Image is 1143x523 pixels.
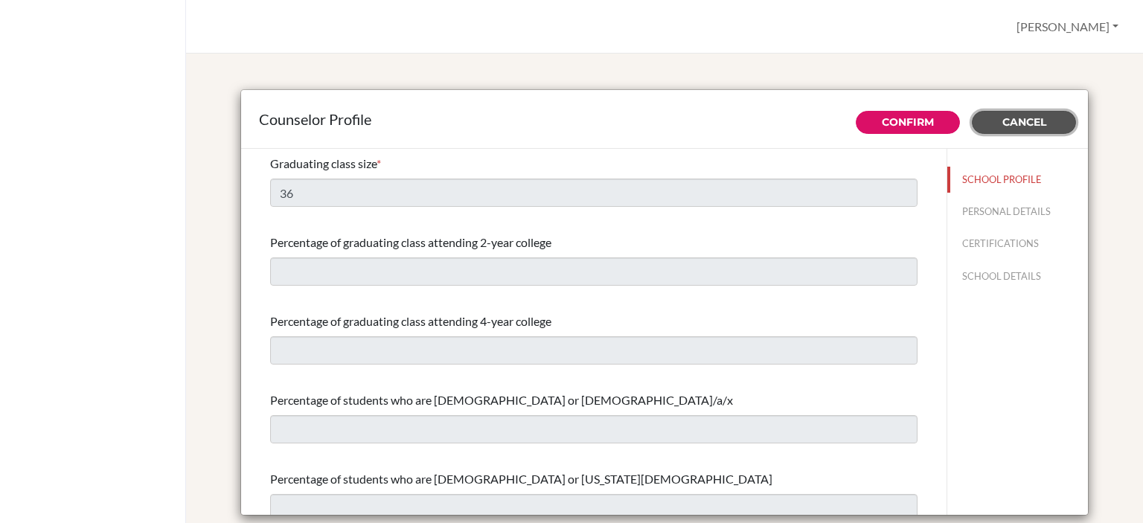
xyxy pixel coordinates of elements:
span: Percentage of graduating class attending 2-year college [270,235,551,249]
span: Percentage of students who are [DEMOGRAPHIC_DATA] or [US_STATE][DEMOGRAPHIC_DATA] [270,472,772,486]
span: Percentage of graduating class attending 4-year college [270,314,551,328]
button: CERTIFICATIONS [947,231,1088,257]
button: SCHOOL DETAILS [947,263,1088,289]
button: [PERSON_NAME] [1010,13,1125,41]
span: Graduating class size [270,156,377,170]
button: SCHOOL PROFILE [947,167,1088,193]
button: PERSONAL DETAILS [947,199,1088,225]
div: Counselor Profile [259,108,1070,130]
span: Percentage of students who are [DEMOGRAPHIC_DATA] or [DEMOGRAPHIC_DATA]/a/x [270,393,733,407]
